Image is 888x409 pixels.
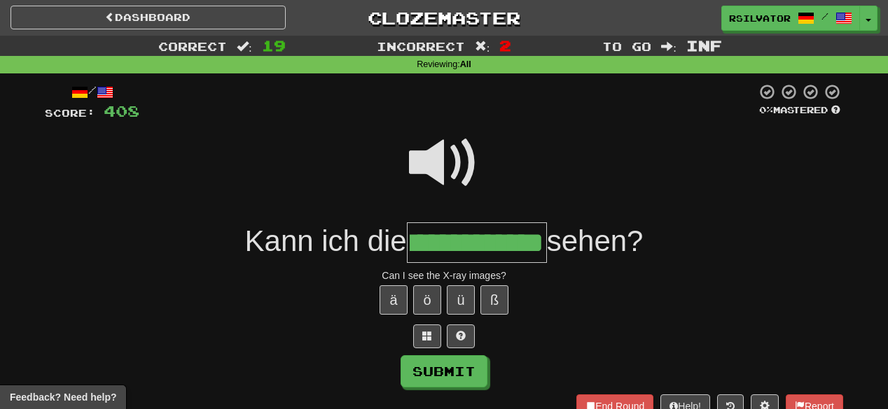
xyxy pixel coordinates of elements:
[307,6,582,30] a: Clozemaster
[759,104,773,115] span: 0 %
[729,12,791,24] span: rsilvator
[413,324,441,348] button: Switch sentence to multiple choice alt+p
[11,6,286,29] a: Dashboard
[45,268,843,282] div: Can I see the X-ray images?
[661,41,677,52] span: :
[237,41,252,52] span: :
[821,11,828,21] span: /
[447,324,475,348] button: Single letter hint - you only get 1 per sentence and score half the points! alt+h
[447,285,475,315] button: ü
[158,39,227,53] span: Correct
[380,285,408,315] button: ä
[721,6,860,31] a: rsilvator /
[480,285,508,315] button: ß
[10,390,116,404] span: Open feedback widget
[475,41,490,52] span: :
[45,83,139,101] div: /
[413,285,441,315] button: ö
[245,224,407,257] span: Kann ich die
[45,107,95,119] span: Score:
[602,39,651,53] span: To go
[499,37,511,54] span: 2
[104,102,139,120] span: 408
[377,39,465,53] span: Incorrect
[401,355,487,387] button: Submit
[756,104,843,117] div: Mastered
[686,37,722,54] span: Inf
[262,37,286,54] span: 19
[547,224,644,257] span: sehen?
[460,59,471,69] strong: All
